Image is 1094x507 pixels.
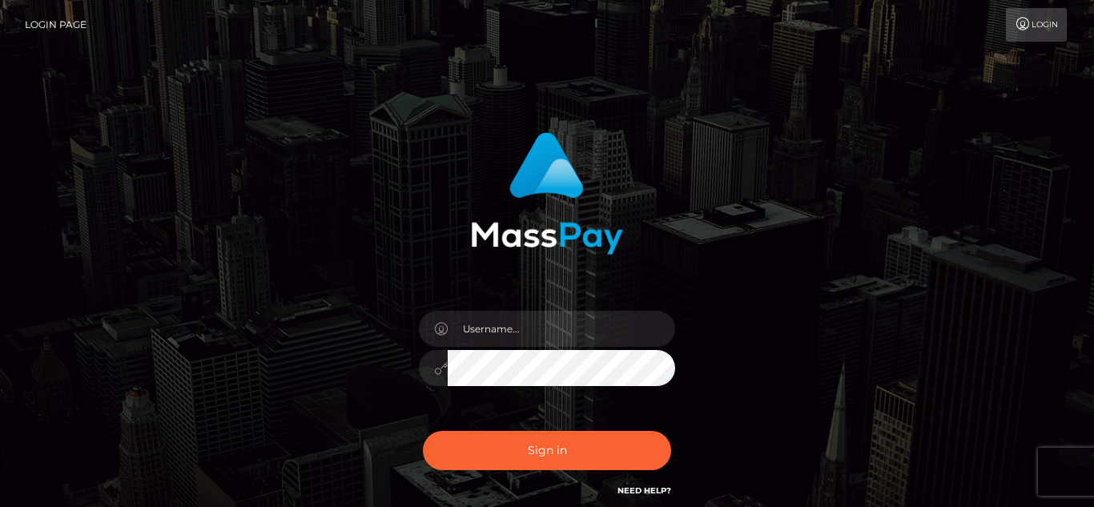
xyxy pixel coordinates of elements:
a: Need Help? [617,485,671,496]
button: Sign in [423,431,671,470]
img: MassPay Login [471,132,623,255]
a: Login [1006,8,1067,42]
a: Login Page [25,8,86,42]
input: Username... [448,311,675,347]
